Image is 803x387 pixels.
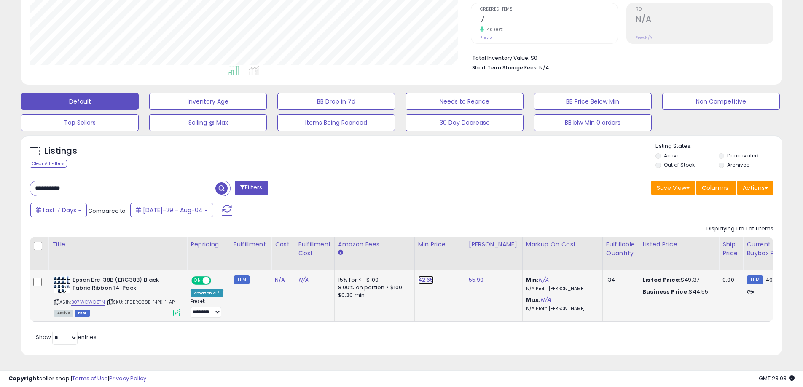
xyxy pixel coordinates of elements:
[88,207,127,215] span: Compared to:
[275,240,291,249] div: Cost
[522,237,602,270] th: The percentage added to the cost of goods (COGS) that forms the calculator for Min & Max prices.
[642,276,681,284] b: Listed Price:
[8,375,146,383] div: seller snap | |
[406,114,523,131] button: 30 Day Decrease
[737,181,773,195] button: Actions
[191,289,223,297] div: Amazon AI *
[662,93,780,110] button: Non Competitive
[298,276,309,284] a: N/A
[45,145,77,157] h5: Listings
[54,310,73,317] span: All listings currently available for purchase on Amazon
[664,152,679,159] label: Active
[722,240,739,258] div: Ship Price
[71,299,105,306] a: B07WGWCZTN
[480,14,618,26] h2: 7
[21,114,139,131] button: Top Sellers
[192,277,203,284] span: ON
[191,299,223,318] div: Preset:
[526,306,596,312] p: N/A Profit [PERSON_NAME]
[54,276,70,293] img: 51YOn1sEoFL._SL40_.jpg
[706,225,773,233] div: Displaying 1 to 1 of 1 items
[538,276,548,284] a: N/A
[642,288,712,296] div: $44.55
[338,240,411,249] div: Amazon Fees
[472,52,767,62] li: $0
[418,276,434,284] a: 42.65
[275,276,285,284] a: N/A
[30,203,87,217] button: Last 7 Days
[484,27,503,33] small: 40.00%
[539,64,549,72] span: N/A
[651,181,695,195] button: Save View
[75,310,90,317] span: FBM
[526,286,596,292] p: N/A Profit [PERSON_NAME]
[696,181,736,195] button: Columns
[106,299,175,305] span: | SKU: EPSERC38B-14PK-1-AP
[702,184,728,192] span: Columns
[130,203,213,217] button: [DATE]-29 - Aug-04
[36,333,97,341] span: Show: entries
[73,276,175,294] b: Epson Erc-38B (ERC38B) Black Fabric Ribbon 14-Pack
[655,142,782,150] p: Listing States:
[727,152,759,159] label: Deactivated
[534,93,652,110] button: BB Price Below Min
[480,7,618,12] span: Ordered Items
[642,276,712,284] div: $49.37
[747,275,763,284] small: FBM
[210,277,223,284] span: OFF
[149,93,267,110] button: Inventory Age
[30,160,67,168] div: Clear All Filters
[277,114,395,131] button: Items Being Repriced
[338,291,408,299] div: $0.30 min
[606,240,635,258] div: Fulfillable Quantity
[54,276,180,315] div: ASIN:
[526,296,541,304] b: Max:
[234,240,268,249] div: Fulfillment
[636,14,773,26] h2: N/A
[540,296,551,304] a: N/A
[747,240,790,258] div: Current Buybox Price
[52,240,183,249] div: Title
[636,35,652,40] small: Prev: N/A
[727,161,750,168] label: Archived
[298,240,331,258] div: Fulfillment Cost
[765,276,781,284] span: 49.37
[472,54,529,61] b: Total Inventory Value:
[526,240,599,249] div: Markup on Cost
[8,374,39,382] strong: Copyright
[636,7,773,12] span: ROI
[406,93,523,110] button: Needs to Reprice
[759,374,795,382] span: 2025-08-12 23:03 GMT
[234,275,250,284] small: FBM
[43,206,76,214] span: Last 7 Days
[21,93,139,110] button: Default
[469,276,484,284] a: 55.99
[469,240,519,249] div: [PERSON_NAME]
[534,114,652,131] button: BB blw Min 0 orders
[722,276,736,284] div: 0.00
[149,114,267,131] button: Selling @ Max
[642,288,689,296] b: Business Price:
[418,240,462,249] div: Min Price
[472,64,538,71] b: Short Term Storage Fees:
[338,284,408,291] div: 8.00% on portion > $100
[664,161,695,168] label: Out of Stock
[338,249,343,256] small: Amazon Fees.
[642,240,715,249] div: Listed Price
[235,181,268,195] button: Filters
[109,374,146,382] a: Privacy Policy
[526,276,539,284] b: Min:
[606,276,632,284] div: 134
[72,374,108,382] a: Terms of Use
[277,93,395,110] button: BB Drop in 7d
[338,276,408,284] div: 15% for <= $100
[480,35,492,40] small: Prev: 5
[191,240,226,249] div: Repricing
[143,206,203,214] span: [DATE]-29 - Aug-04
